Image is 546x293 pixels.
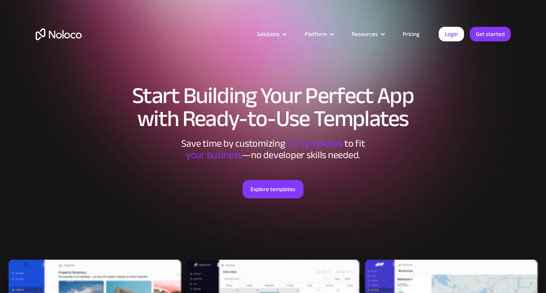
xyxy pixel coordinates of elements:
div: Platform [295,29,342,39]
div: Solutions [248,29,295,39]
a: Login [439,27,464,41]
div: Resources [352,29,378,39]
span: your business [186,146,242,164]
h1: Start Building Your Perfect App with Ready-to-Use Templates [36,84,511,130]
span: our templates [285,134,343,153]
div: Save time by customizing to fit ‍ —no developer skills needed. [158,138,388,161]
div: Solutions [257,29,280,39]
a: Explore templates [243,180,303,198]
a: home [36,28,82,40]
a: Get started [470,27,511,41]
div: Resources [342,29,393,39]
a: Pricing [393,29,429,39]
div: Platform [305,29,327,39]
